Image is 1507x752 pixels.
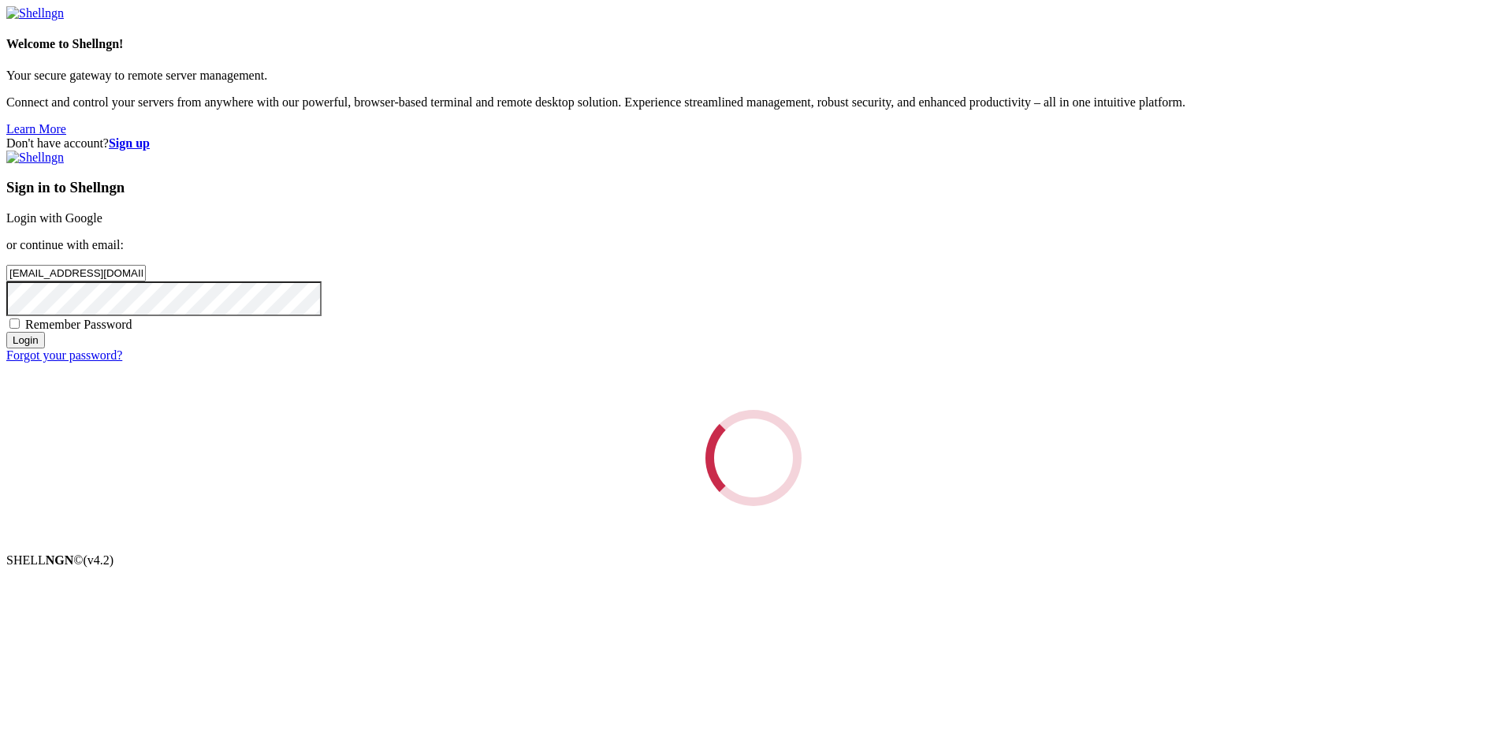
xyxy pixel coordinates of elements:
a: Learn More [6,122,66,136]
a: Sign up [109,136,150,150]
img: Shellngn [6,151,64,165]
div: Loading... [705,410,802,506]
p: Your secure gateway to remote server management. [6,69,1501,83]
input: Remember Password [9,318,20,329]
img: Shellngn [6,6,64,20]
input: Login [6,332,45,348]
h3: Sign in to Shellngn [6,179,1501,196]
p: or continue with email: [6,238,1501,252]
span: Remember Password [25,318,132,331]
h4: Welcome to Shellngn! [6,37,1501,51]
p: Connect and control your servers from anywhere with our powerful, browser-based terminal and remo... [6,95,1501,110]
b: NGN [46,553,74,567]
a: Forgot your password? [6,348,122,362]
div: Don't have account? [6,136,1501,151]
span: SHELL © [6,553,113,567]
a: Login with Google [6,211,102,225]
span: 4.2.0 [84,553,114,567]
input: Email address [6,265,146,281]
